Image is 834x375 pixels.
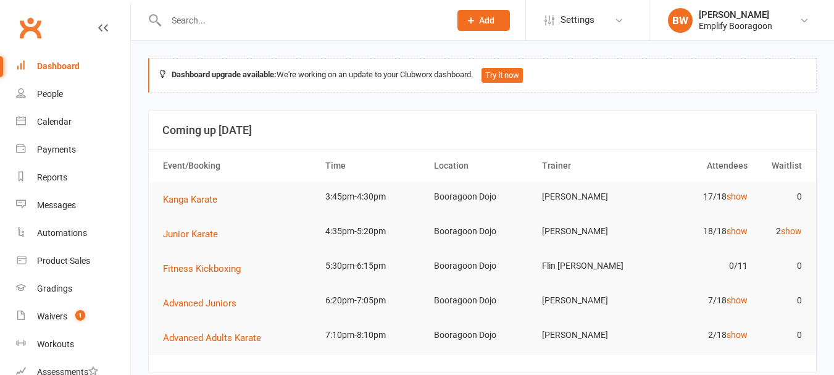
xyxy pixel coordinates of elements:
a: Automations [16,219,130,247]
span: Settings [561,6,594,34]
td: 5:30pm-6:15pm [320,251,428,280]
a: show [727,226,748,236]
th: Time [320,150,428,182]
input: Search... [162,12,441,29]
td: Booragoon Dojo [428,251,537,280]
a: Reports [16,164,130,192]
a: show [727,330,748,340]
td: 4:35pm-5:20pm [320,217,428,246]
td: [PERSON_NAME] [536,321,645,350]
td: [PERSON_NAME] [536,217,645,246]
td: 0 [753,286,807,315]
td: 0 [753,251,807,280]
span: 1 [75,310,85,321]
div: Product Sales [37,256,90,266]
a: show [727,192,748,201]
th: Location [428,150,537,182]
a: show [727,295,748,305]
td: Booragoon Dojo [428,217,537,246]
td: Booragoon Dojo [428,286,537,315]
div: Waivers [37,311,67,321]
div: Calendar [37,117,72,127]
div: BW [668,8,693,33]
div: People [37,89,63,99]
div: Dashboard [37,61,80,71]
div: Automations [37,228,87,238]
td: 18/18 [645,217,754,246]
button: Advanced Adults Karate [163,331,270,345]
th: Waitlist [753,150,807,182]
a: People [16,80,130,108]
div: Emplify Booragoon [699,20,772,32]
th: Event/Booking [157,150,320,182]
td: 6:20pm-7:05pm [320,286,428,315]
div: Reports [37,172,67,182]
td: 7:10pm-8:10pm [320,321,428,350]
td: [PERSON_NAME] [536,286,645,315]
td: 2 [753,217,807,246]
a: Calendar [16,108,130,136]
div: Gradings [37,284,72,293]
td: Flin [PERSON_NAME] [536,251,645,280]
button: Kanga Karate [163,192,226,207]
th: Attendees [645,150,754,182]
a: Waivers 1 [16,303,130,331]
div: Messages [37,200,76,210]
a: Payments [16,136,130,164]
td: 0 [753,182,807,211]
td: 2/18 [645,321,754,350]
a: Gradings [16,275,130,303]
td: 0 [753,321,807,350]
span: Junior Karate [163,229,218,240]
span: Add [479,15,494,25]
a: Dashboard [16,53,130,80]
span: Advanced Adults Karate [163,332,261,343]
span: Advanced Juniors [163,298,236,309]
div: We're working on an update to your Clubworx dashboard. [148,58,817,93]
span: Kanga Karate [163,194,217,205]
a: Workouts [16,331,130,358]
button: Junior Karate [163,227,227,242]
strong: Dashboard upgrade available: [172,70,277,79]
td: Booragoon Dojo [428,182,537,211]
td: 0/11 [645,251,754,280]
a: Product Sales [16,247,130,275]
span: Fitness Kickboxing [163,263,241,274]
td: 7/18 [645,286,754,315]
a: show [781,226,802,236]
th: Trainer [536,150,645,182]
button: Add [457,10,510,31]
button: Try it now [482,68,523,83]
div: Payments [37,145,76,154]
a: Clubworx [15,12,46,43]
td: Booragoon Dojo [428,321,537,350]
h3: Coming up [DATE] [162,124,803,137]
button: Advanced Juniors [163,296,245,311]
td: [PERSON_NAME] [536,182,645,211]
td: 3:45pm-4:30pm [320,182,428,211]
a: Messages [16,192,130,219]
td: 17/18 [645,182,754,211]
button: Fitness Kickboxing [163,261,249,276]
div: [PERSON_NAME] [699,9,772,20]
div: Workouts [37,339,74,349]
